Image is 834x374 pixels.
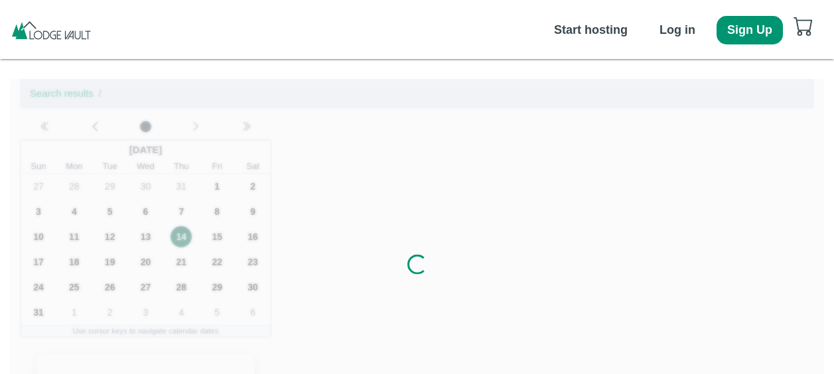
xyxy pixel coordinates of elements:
button: Log in [649,16,706,44]
button: Start hosting [543,16,638,44]
b: Sign Up [727,23,772,36]
svg: cart [794,16,813,36]
img: pAKp5ICTv7cAAAAASUVORK5CYII= [10,20,92,40]
button: Sign Up [717,16,783,44]
b: Log in [660,23,695,36]
b: Start hosting [554,23,628,36]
